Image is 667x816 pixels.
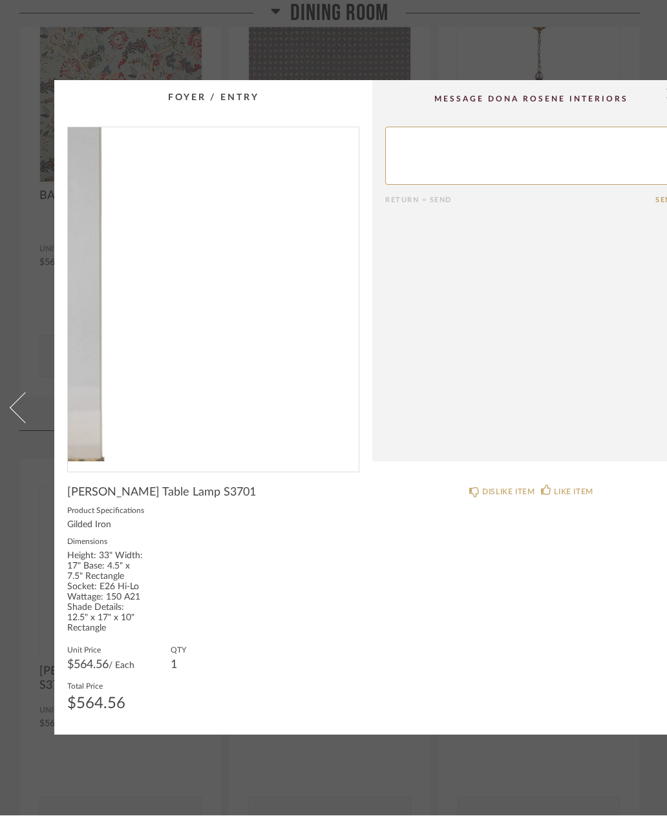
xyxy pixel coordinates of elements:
label: Total Price [67,681,125,691]
div: Return = Send [385,196,655,205]
label: Unit Price [67,645,134,655]
div: 1 [171,660,186,671]
label: Dimensions [67,536,145,547]
div: Gilded Iron [67,521,359,531]
img: d32ceb93-dd0a-4783-8e72-b7a15cb3a69c_1000x1000.jpg [68,128,359,462]
div: 0 [68,128,359,462]
span: / Each [109,662,134,671]
span: $564.56 [67,660,109,671]
label: Product Specifications [67,505,359,516]
div: Height: 33" Width: 17" Base: 4.5" x 7.5" Rectangle Socket: E26 Hi-Lo Wattage: 150 A21 Shade Detai... [67,552,145,634]
label: QTY [171,645,186,655]
div: LIKE ITEM [554,486,593,499]
div: DISLIKE ITEM [482,486,535,499]
div: $564.56 [67,696,125,712]
span: [PERSON_NAME] Table Lamp S3701 [67,486,256,500]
